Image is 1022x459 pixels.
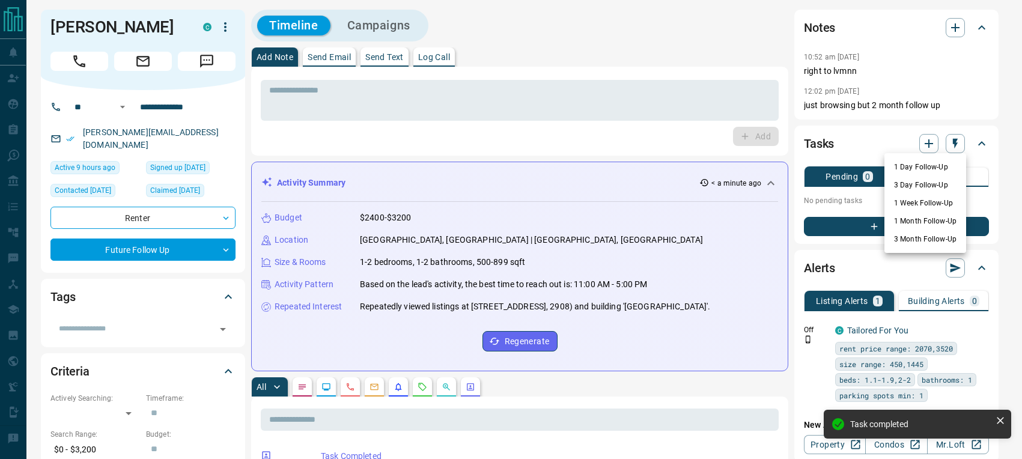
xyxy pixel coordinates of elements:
[884,212,966,230] li: 1 Month Follow-Up
[884,176,966,194] li: 3 Day Follow-Up
[884,194,966,212] li: 1 Week Follow-Up
[884,230,966,248] li: 3 Month Follow-Up
[884,158,966,176] li: 1 Day Follow-Up
[850,419,991,429] div: Task completed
